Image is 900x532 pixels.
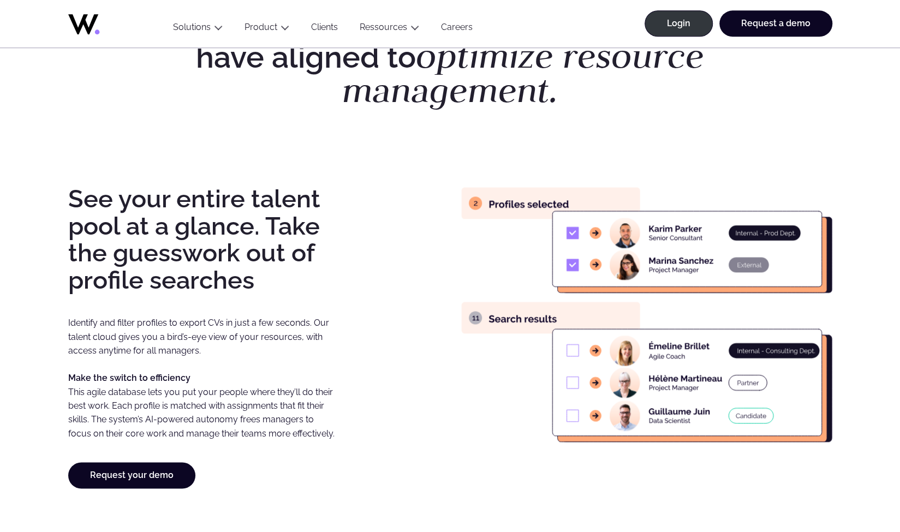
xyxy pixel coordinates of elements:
h2: In the universe of talents, the planets have aligned to [171,6,730,142]
strong: Make the switch to efficiency [68,373,190,383]
button: Product [234,22,300,37]
g: Internal - Prod Dept. [736,230,795,236]
em: optimize resource management. [342,34,704,113]
button: Solutions [162,22,234,37]
a: Ressources [360,22,407,32]
iframe: Chatbot [828,460,885,517]
a: Login [645,10,713,37]
a: Product [245,22,277,32]
strong: See your entire talent pool at a glance. Take the guesswork out of profile searches [68,184,320,295]
a: Request a demo [719,10,832,37]
p: Identify and filter profiles to export CVs in just a few seconds. Our talent cloud gives you a bi... [68,316,336,440]
a: Request your demo [68,462,195,488]
a: Clients [300,22,349,37]
button: Ressources [349,22,430,37]
a: Careers [430,22,484,37]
